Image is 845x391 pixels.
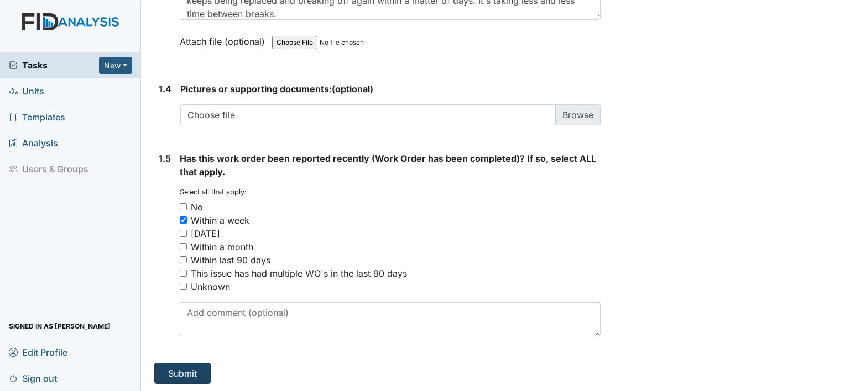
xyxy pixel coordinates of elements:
[180,188,247,196] small: Select all that apply:
[191,267,407,280] div: This issue has had multiple WO's in the last 90 days
[9,318,111,335] span: Signed in as [PERSON_NAME]
[191,240,253,253] div: Within a month
[191,227,220,240] div: [DATE]
[180,270,187,277] input: This issue has had multiple WO's in the last 90 days
[180,29,269,48] label: Attach file (optional)
[9,369,57,387] span: Sign out
[180,216,187,224] input: Within a week
[180,256,187,263] input: Within last 90 days
[180,82,601,96] strong: (optional)
[180,83,332,94] span: Pictures or supporting documents:
[180,153,596,177] span: Has this work order been reported recently (Work Order has been completed)? If so, select ALL tha...
[180,230,187,237] input: [DATE]
[9,83,44,100] span: Units
[9,344,67,361] span: Edit Profile
[180,283,187,290] input: Unknown
[191,253,270,267] div: Within last 90 days
[180,243,187,250] input: Within a month
[159,82,171,96] label: 1.4
[9,59,99,72] a: Tasks
[9,135,58,152] span: Analysis
[159,152,171,165] label: 1.5
[191,214,249,227] div: Within a week
[191,280,230,293] div: Unknown
[180,203,187,210] input: No
[154,363,211,384] button: Submit
[99,57,132,74] button: New
[9,109,65,126] span: Templates
[191,200,203,214] div: No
